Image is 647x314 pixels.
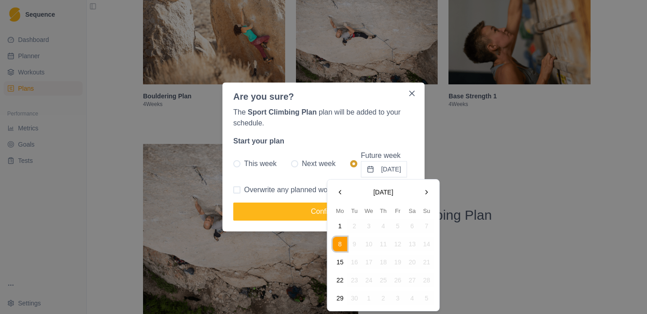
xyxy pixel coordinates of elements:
div: The plan will be added to your schedule. [222,103,425,231]
span: Next week [302,158,336,169]
th: Friday [391,207,405,215]
button: Monday, September 15th, 2025 [333,255,347,269]
p: Future week [361,150,407,161]
button: Monday, September 29th, 2025 [333,291,347,305]
button: Monday, September 8th, 2025, selected [333,237,347,251]
button: Close [405,86,419,101]
p: Sport Climbing Plan [248,108,317,116]
button: Future week [361,161,407,177]
th: Tuesday [347,207,362,215]
button: Go to the Previous Month [333,185,347,199]
span: Overwrite any planned workouts [244,185,347,195]
th: Sunday [420,207,434,215]
button: Monday, September 1st, 2025 [333,219,347,233]
th: Monday [333,207,347,215]
p: Start your plan [233,136,414,147]
th: Wednesday [362,207,376,215]
button: Go to the Next Month [420,185,434,199]
span: This week [244,158,277,169]
table: September 2025 [333,207,434,305]
th: Thursday [376,207,391,215]
button: Confirm [233,203,414,221]
header: Are you sure? [222,83,425,103]
button: Monday, September 22nd, 2025 [333,273,347,287]
th: Saturday [405,207,420,215]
